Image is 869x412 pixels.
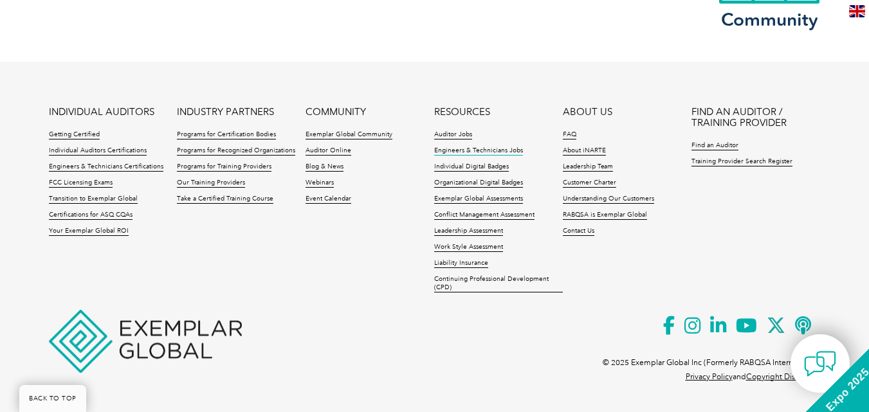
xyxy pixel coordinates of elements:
[177,130,276,139] a: Programs for Certification Bodies
[306,179,334,188] a: Webinars
[691,157,792,166] a: Training Provider Search Register
[177,179,245,188] a: Our Training Providers
[563,195,654,204] a: Understanding Our Customers
[804,348,836,380] img: contact-chat.png
[49,310,242,373] img: Exemplar Global
[49,211,133,220] a: Certifications for ASQ CQAs
[434,179,523,188] a: Organizational Digital Badges
[49,107,154,118] a: INDIVIDUAL AUDITORS
[849,5,865,17] img: en
[434,275,563,292] a: Continuing Professional Development (CPD)
[49,130,100,139] a: Getting Certified
[306,195,351,204] a: Event Calendar
[306,107,366,118] a: COMMUNITY
[177,195,273,204] a: Take a Certified Training Course
[434,211,535,220] a: Conflict Management Assessment
[691,141,738,150] a: Find an Auditor
[19,385,86,412] a: BACK TO TOP
[434,147,523,156] a: Engineers & Technicians Jobs
[434,259,488,268] a: Liability Insurance
[306,163,343,172] a: Blog & News
[691,107,820,129] a: FIND AN AUDITOR / TRAINING PROVIDER
[563,147,606,156] a: About iNARTE
[563,179,616,188] a: Customer Charter
[434,130,472,139] a: Auditor Jobs
[434,227,503,236] a: Leadership Assessment
[686,370,821,384] p: and
[49,147,147,156] a: Individual Auditors Certifications
[603,355,821,370] p: © 2025 Exemplar Global Inc (Formerly RABQSA International).
[434,163,509,172] a: Individual Digital Badges
[177,147,295,156] a: Programs for Recognized Organizations
[434,195,523,204] a: Exemplar Global Assessments
[563,163,613,172] a: Leadership Team
[718,12,821,28] h3: Community
[49,195,138,204] a: Transition to Exemplar Global
[434,107,490,118] a: RESOURCES
[563,227,594,236] a: Contact Us
[49,179,113,188] a: FCC Licensing Exams
[306,130,392,139] a: Exemplar Global Community
[306,147,351,156] a: Auditor Online
[177,163,271,172] a: Programs for Training Providers
[563,130,576,139] a: FAQ
[563,107,612,118] a: ABOUT US
[177,107,274,118] a: INDUSTRY PARTNERS
[686,372,733,381] a: Privacy Policy
[563,211,647,220] a: RABQSA is Exemplar Global
[746,372,821,381] a: Copyright Disclaimer
[49,227,129,236] a: Your Exemplar Global ROI
[49,163,163,172] a: Engineers & Technicians Certifications
[434,243,503,252] a: Work Style Assessment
